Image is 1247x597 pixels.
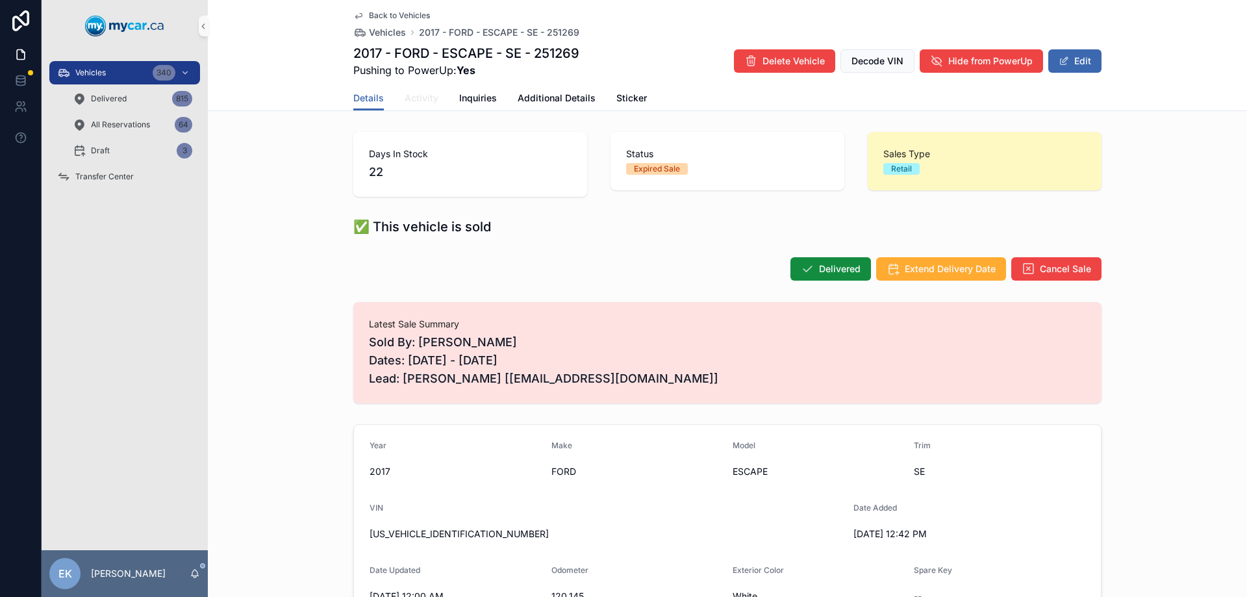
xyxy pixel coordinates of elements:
[405,86,438,112] a: Activity
[914,465,1085,478] span: SE
[616,86,647,112] a: Sticker
[733,440,755,450] span: Model
[353,86,384,111] a: Details
[551,465,723,478] span: FORD
[459,86,497,112] a: Inquiries
[551,440,572,450] span: Make
[518,92,596,105] span: Additional Details
[370,440,386,450] span: Year
[370,527,843,540] span: [US_VEHICLE_IDENTIFICATION_NUMBER]
[369,333,1086,388] span: Sold By: [PERSON_NAME] Dates: [DATE] - [DATE] Lead: [PERSON_NAME] [[EMAIL_ADDRESS][DOMAIN_NAME]]
[65,113,200,136] a: All Reservations64
[172,91,192,107] div: 815
[853,503,897,513] span: Date Added
[65,87,200,110] a: Delivered815
[734,49,835,73] button: Delete Vehicle
[883,147,1086,160] span: Sales Type
[634,163,680,175] div: Expired Sale
[551,565,588,575] span: Odometer
[851,55,903,68] span: Decode VIN
[353,10,430,21] a: Back to Vehicles
[65,139,200,162] a: Draft3
[459,92,497,105] span: Inquiries
[819,262,861,275] span: Delivered
[876,257,1006,281] button: Extend Delivery Date
[353,218,491,236] h1: ✅ This vehicle is sold
[905,262,996,275] span: Extend Delivery Date
[91,120,150,130] span: All Reservations
[920,49,1043,73] button: Hide from PowerUp
[370,465,541,478] span: 2017
[616,92,647,105] span: Sticker
[1048,49,1102,73] button: Edit
[853,527,1025,540] span: [DATE] 12:42 PM
[153,65,175,81] div: 340
[840,49,914,73] button: Decode VIN
[762,55,825,68] span: Delete Vehicle
[790,257,871,281] button: Delivered
[58,566,72,581] span: EK
[891,163,912,175] div: Retail
[353,44,579,62] h1: 2017 - FORD - ESCAPE - SE - 251269
[353,26,406,39] a: Vehicles
[370,503,383,513] span: VIN
[369,147,572,160] span: Days In Stock
[85,16,164,36] img: App logo
[75,171,134,182] span: Transfer Center
[457,64,475,77] strong: Yes
[914,440,931,450] span: Trim
[91,146,110,156] span: Draft
[49,61,200,84] a: Vehicles340
[91,94,127,104] span: Delivered
[75,68,106,78] span: Vehicles
[1011,257,1102,281] button: Cancel Sale
[370,565,420,575] span: Date Updated
[914,565,952,575] span: Spare Key
[91,567,166,580] p: [PERSON_NAME]
[518,86,596,112] a: Additional Details
[405,92,438,105] span: Activity
[49,165,200,188] a: Transfer Center
[177,143,192,159] div: 3
[369,163,572,181] span: 22
[353,92,384,105] span: Details
[175,117,192,133] div: 64
[733,465,903,478] span: ESCAPE
[353,62,579,78] span: Pushing to PowerUp:
[626,147,829,160] span: Status
[369,26,406,39] span: Vehicles
[733,565,784,575] span: Exterior Color
[948,55,1033,68] span: Hide from PowerUp
[419,26,579,39] a: 2017 - FORD - ESCAPE - SE - 251269
[42,52,208,205] div: scrollable content
[1040,262,1091,275] span: Cancel Sale
[369,318,1086,331] span: Latest Sale Summary
[369,10,430,21] span: Back to Vehicles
